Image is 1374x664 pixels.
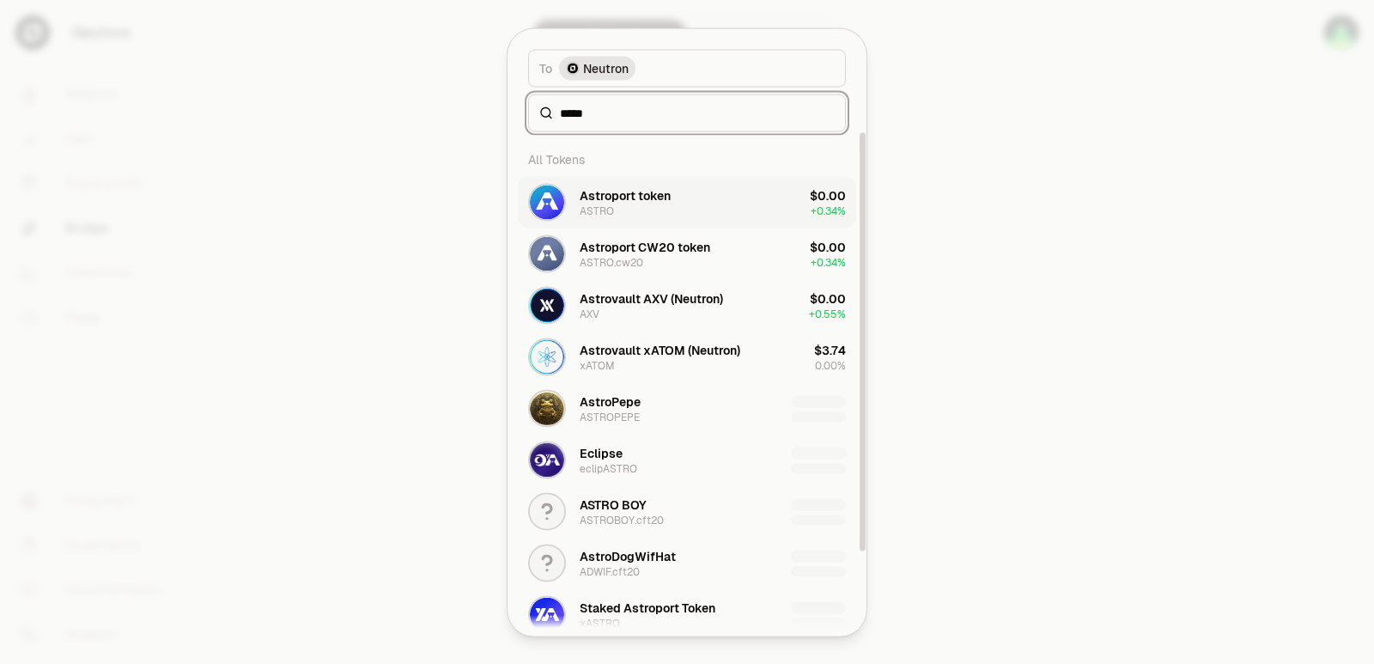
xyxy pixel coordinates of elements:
[580,204,614,217] div: ASTRO
[568,63,578,73] img: Neutron Logo
[580,358,615,372] div: xATOM
[811,204,846,217] span: + 0.34%
[815,358,846,372] span: 0.00%
[580,564,640,578] div: ADWIF.cft20
[530,597,564,631] img: xASTRO Logo
[518,228,856,279] button: ASTRO.cw20 LogoAstroport CW20 tokenASTRO.cw20$0.00+0.34%
[811,255,846,269] span: + 0.34%
[580,444,623,461] div: Eclipse
[518,588,856,640] button: xASTRO LogoStaked Astroport TokenxASTRO
[580,461,637,475] div: eclipASTRO
[580,341,740,358] div: Astrovault xATOM (Neutron)
[518,537,856,588] button: AstroDogWifHatADWIF.cft20
[528,49,846,87] button: ToNeutron LogoNeutron
[580,238,710,255] div: Astroport CW20 token
[580,599,715,616] div: Staked Astroport Token
[810,238,846,255] div: $0.00
[580,496,647,513] div: ASTRO BOY
[580,307,599,320] div: AXV
[530,236,564,271] img: ASTRO.cw20 Logo
[580,410,640,423] div: ASTROPEPE
[809,307,846,320] span: + 0.55%
[814,341,846,358] div: $3.74
[518,434,856,485] button: eclipASTRO LogoEclipseeclipASTRO
[580,255,643,269] div: ASTRO.cw20
[810,289,846,307] div: $0.00
[580,289,723,307] div: Astrovault AXV (Neutron)
[518,485,856,537] button: ASTRO BOYASTROBOY.cft20
[810,186,846,204] div: $0.00
[518,331,856,382] button: xATOM LogoAstrovault xATOM (Neutron)xATOM$3.740.00%
[539,59,552,76] span: To
[583,59,629,76] span: Neutron
[518,382,856,434] button: ASTROPEPE LogoAstroPepeASTROPEPE
[518,176,856,228] button: ASTRO LogoAstroport tokenASTRO$0.00+0.34%
[530,339,564,374] img: xATOM Logo
[580,513,664,527] div: ASTROBOY.cft20
[530,442,564,477] img: eclipASTRO Logo
[530,288,564,322] img: AXV Logo
[580,393,641,410] div: AstroPepe
[580,616,620,630] div: xASTRO
[580,186,671,204] div: Astroport token
[580,547,676,564] div: AstroDogWifHat
[518,142,856,176] div: All Tokens
[530,391,564,425] img: ASTROPEPE Logo
[518,279,856,331] button: AXV LogoAstrovault AXV (Neutron)AXV$0.00+0.55%
[530,185,564,219] img: ASTRO Logo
